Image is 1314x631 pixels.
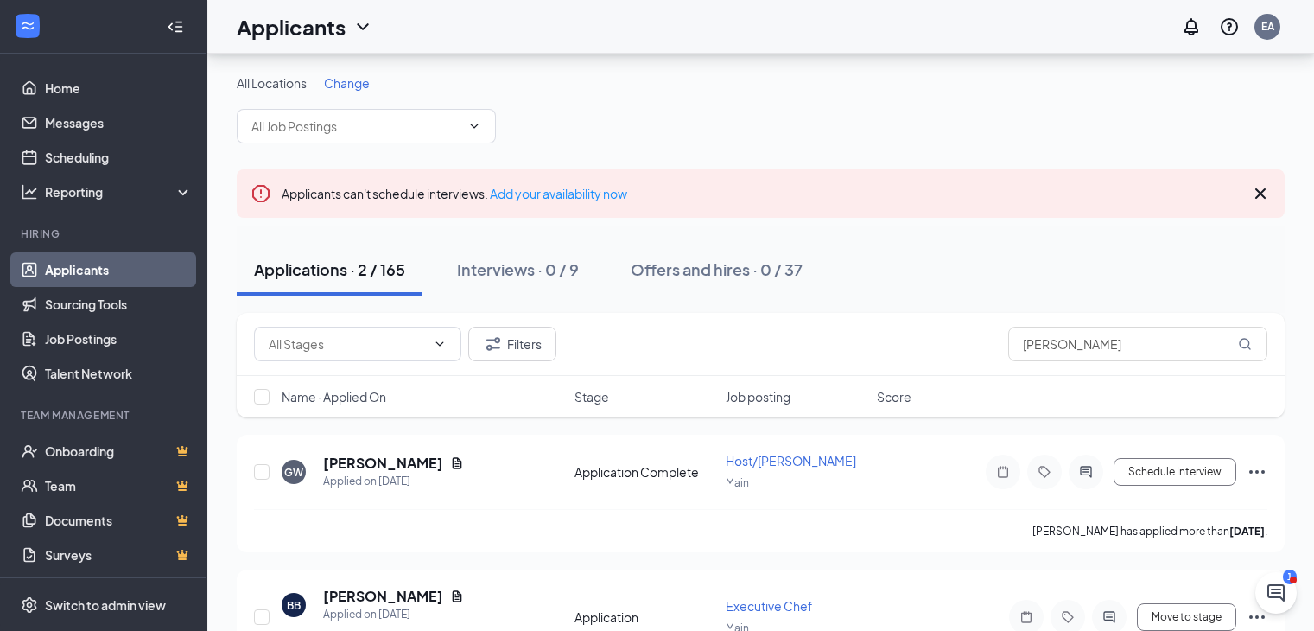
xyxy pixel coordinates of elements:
svg: Note [1016,610,1037,624]
svg: Document [450,456,464,470]
a: Add your availability now [490,186,627,201]
a: Home [45,71,193,105]
h5: [PERSON_NAME] [323,454,443,473]
div: Team Management [21,408,189,423]
svg: Filter [483,334,504,354]
input: All Stages [269,335,426,354]
h5: [PERSON_NAME] [323,587,443,606]
a: Talent Network [45,356,193,391]
a: Messages [45,105,193,140]
div: EA [1261,19,1274,34]
span: Main [726,476,749,489]
div: Offers and hires · 0 / 37 [631,258,803,280]
svg: Ellipses [1247,607,1267,628]
svg: WorkstreamLogo [19,17,36,35]
button: Move to stage [1137,603,1236,631]
input: All Job Postings [251,117,460,136]
div: Applications · 2 / 165 [254,258,405,280]
svg: Tag [1034,465,1055,479]
svg: ChevronDown [467,119,481,133]
div: BB [287,598,301,613]
div: Application [574,609,715,626]
svg: Error [251,183,271,204]
span: Stage [574,388,609,405]
svg: Settings [21,596,38,614]
p: [PERSON_NAME] has applied more than . [1032,524,1267,539]
span: All Locations [237,75,307,91]
div: GW [284,465,303,480]
div: Hiring [21,226,189,241]
a: Sourcing Tools [45,287,193,322]
span: Name · Applied On [282,388,386,405]
a: TeamCrown [45,468,193,503]
span: Host/[PERSON_NAME] [726,453,856,468]
svg: Ellipses [1247,462,1267,482]
svg: Analysis [21,183,38,201]
svg: Document [450,590,464,603]
svg: Notifications [1181,16,1202,37]
button: Schedule Interview [1114,458,1236,486]
svg: ActiveChat [1076,465,1096,479]
a: Scheduling [45,140,193,175]
div: Applied on [DATE] [323,606,464,623]
a: Applicants [45,252,193,287]
a: OnboardingCrown [45,434,193,468]
a: SurveysCrown [45,538,193,572]
a: DocumentsCrown [45,503,193,538]
svg: Note [993,465,1013,479]
div: Interviews · 0 / 9 [457,258,579,280]
div: Reporting [45,183,194,201]
svg: ChevronDown [352,16,373,37]
iframe: Intercom live chat [1255,572,1297,614]
div: Applied on [DATE] [323,473,464,490]
span: Job posting [726,388,790,405]
svg: Tag [1057,610,1078,624]
span: Score [877,388,911,405]
div: Application Complete [574,463,715,481]
a: Job Postings [45,322,193,356]
svg: Cross [1250,183,1271,204]
button: Filter Filters [468,327,556,361]
b: [DATE] [1229,525,1265,538]
svg: ActiveChat [1099,610,1120,624]
div: 1 [1283,570,1297,584]
svg: MagnifyingGlass [1238,337,1252,351]
svg: Collapse [167,18,184,35]
h1: Applicants [237,12,346,41]
svg: QuestionInfo [1219,16,1240,37]
input: Search in applications [1008,327,1267,361]
span: Applicants can't schedule interviews. [282,186,627,201]
div: Switch to admin view [45,596,166,614]
svg: ChevronDown [433,337,447,351]
span: Change [324,75,370,91]
span: Executive Chef [726,598,813,614]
